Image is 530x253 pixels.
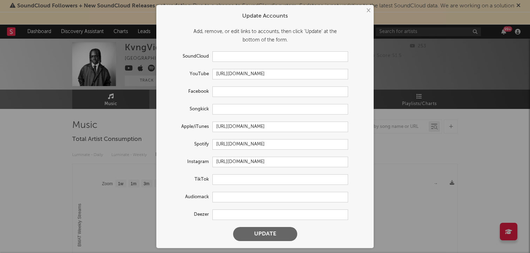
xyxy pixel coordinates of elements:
label: Audiomack [163,193,212,201]
label: Deezer [163,210,212,219]
label: SoundCloud [163,52,212,61]
button: Update [233,227,297,241]
label: YouTube [163,70,212,78]
label: Facebook [163,87,212,96]
label: Songkick [163,105,212,113]
label: TikTok [163,175,212,184]
div: Update Accounts [163,12,367,20]
button: × [364,7,372,14]
label: Instagram [163,158,212,166]
label: Apple/iTunes [163,123,212,131]
label: Spotify [163,140,212,149]
div: Add, remove, or edit links to accounts, then click 'Update' at the bottom of the form. [163,27,367,44]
